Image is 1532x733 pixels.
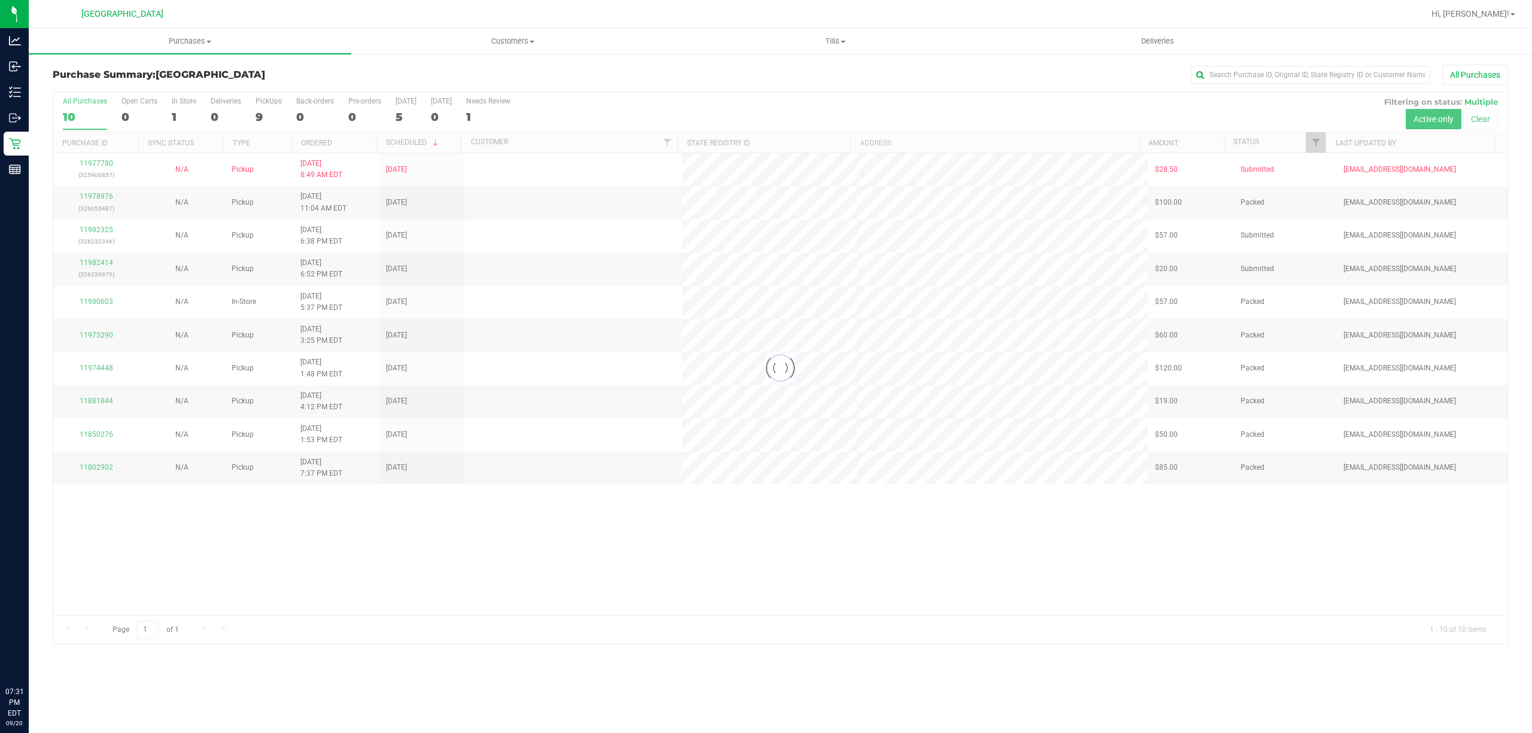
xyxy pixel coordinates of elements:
[81,9,163,19] span: [GEOGRAPHIC_DATA]
[12,637,48,673] iframe: Resource center
[9,35,21,47] inline-svg: Analytics
[9,112,21,124] inline-svg: Outbound
[53,69,538,80] h3: Purchase Summary:
[674,29,996,54] a: Tills
[1431,9,1509,19] span: Hi, [PERSON_NAME]!
[1125,36,1190,47] span: Deliveries
[9,86,21,98] inline-svg: Inventory
[1442,65,1508,85] button: All Purchases
[156,69,265,80] span: [GEOGRAPHIC_DATA]
[5,686,23,719] p: 07:31 PM EDT
[9,163,21,175] inline-svg: Reports
[29,36,351,47] span: Purchases
[674,36,996,47] span: Tills
[29,29,351,54] a: Purchases
[352,36,673,47] span: Customers
[5,719,23,728] p: 09/20
[9,138,21,150] inline-svg: Retail
[996,29,1319,54] a: Deliveries
[351,29,674,54] a: Customers
[1191,66,1430,84] input: Search Purchase ID, Original ID, State Registry ID or Customer Name...
[9,60,21,72] inline-svg: Inbound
